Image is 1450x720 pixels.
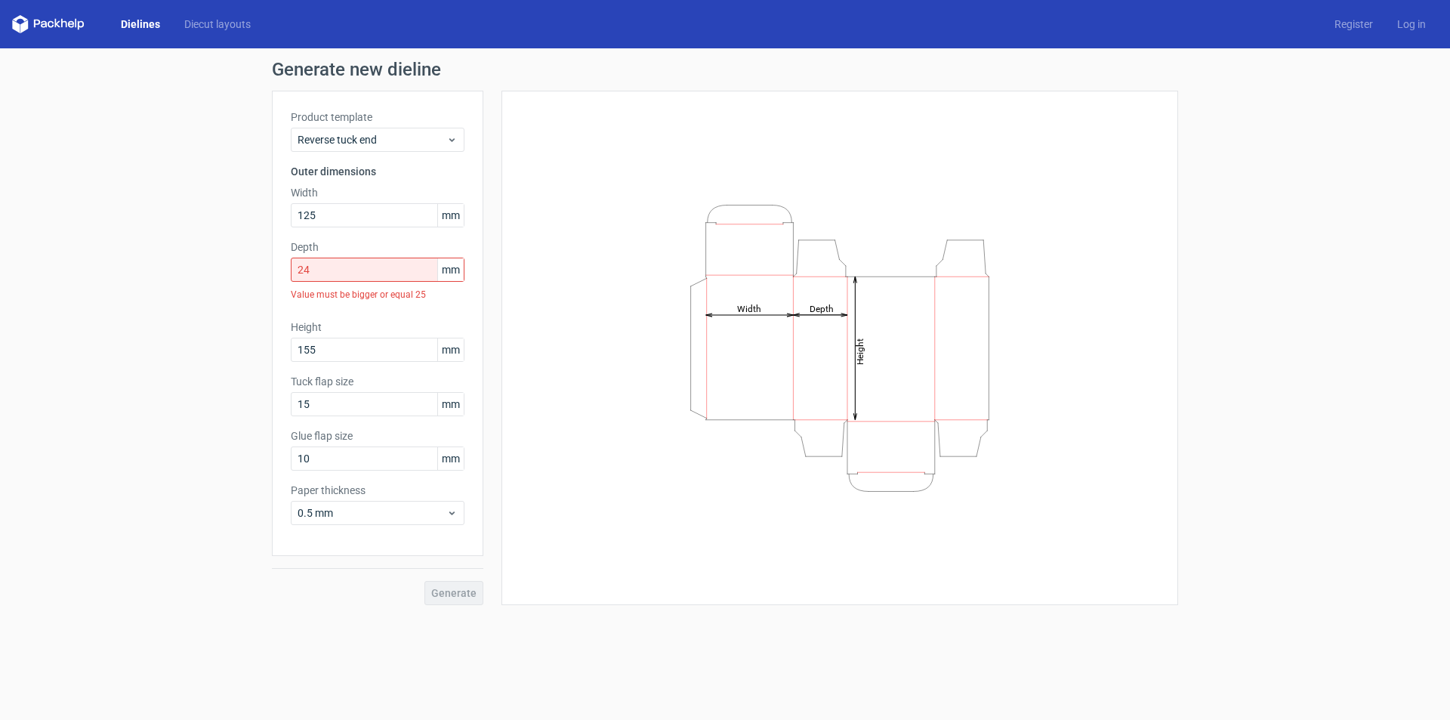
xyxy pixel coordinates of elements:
[291,110,464,125] label: Product template
[1385,17,1438,32] a: Log in
[1322,17,1385,32] a: Register
[737,303,761,314] tspan: Width
[855,338,865,364] tspan: Height
[298,505,446,521] span: 0.5 mm
[291,282,464,307] div: Value must be bigger or equal 25
[172,17,263,32] a: Diecut layouts
[109,17,172,32] a: Dielines
[272,60,1178,79] h1: Generate new dieline
[437,338,464,361] span: mm
[291,320,464,335] label: Height
[291,374,464,389] label: Tuck flap size
[291,164,464,179] h3: Outer dimensions
[291,483,464,498] label: Paper thickness
[291,239,464,255] label: Depth
[437,258,464,281] span: mm
[291,185,464,200] label: Width
[437,447,464,470] span: mm
[291,428,464,443] label: Glue flap size
[437,204,464,227] span: mm
[298,132,446,147] span: Reverse tuck end
[810,303,834,314] tspan: Depth
[437,393,464,416] span: mm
